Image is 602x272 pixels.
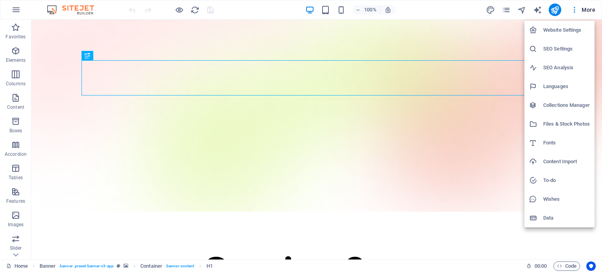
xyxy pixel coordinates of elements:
h6: Collections Manager [543,101,590,110]
h6: Files & Stock Photos [543,119,590,129]
h6: Data [543,213,590,223]
h6: Content Import [543,157,590,166]
h6: Languages [543,82,590,91]
h6: To-do [543,176,590,185]
h6: Website Settings [543,25,590,35]
h6: Fonts [543,138,590,148]
h6: Wishes [543,195,590,204]
h6: SEO Settings [543,44,590,54]
h6: SEO Analysis [543,63,590,72]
